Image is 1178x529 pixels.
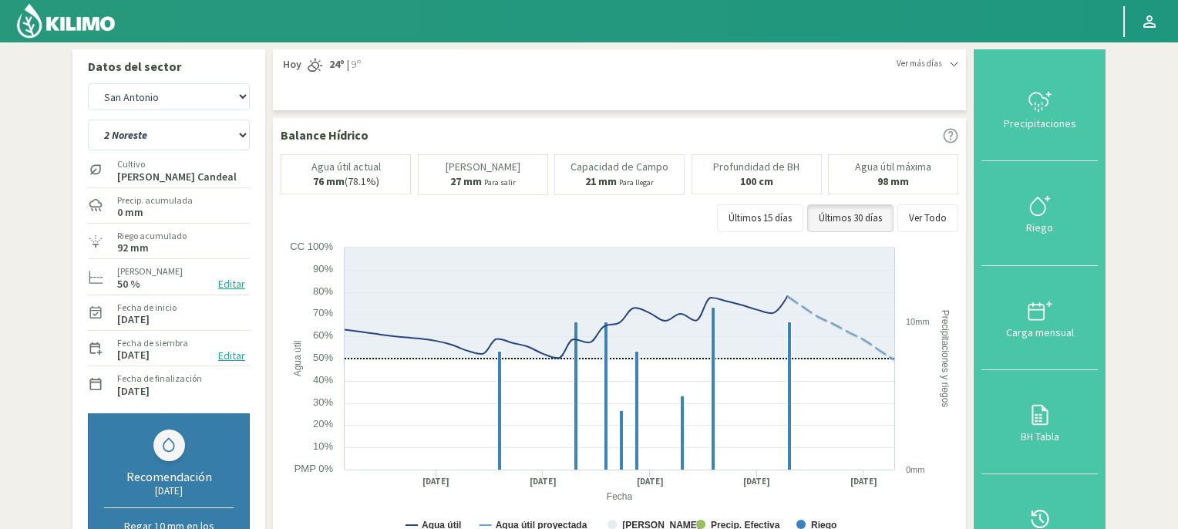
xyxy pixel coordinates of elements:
b: 98 mm [877,174,909,188]
text: Agua útil [292,340,303,376]
text: Fecha [607,491,633,502]
text: 90% [313,263,333,275]
text: 50% [313,352,333,363]
text: PMP 0% [294,463,334,474]
text: 60% [313,329,333,341]
button: Editar [214,347,250,365]
label: Precip. acumulada [117,194,193,207]
label: [PERSON_NAME] [117,264,183,278]
label: Fecha de finalización [117,372,202,386]
p: Profundidad de BH [713,161,799,173]
button: Ver Todo [897,204,958,232]
text: [DATE] [637,476,664,487]
label: [PERSON_NAME] Candeal [117,172,237,182]
text: CC 100% [290,241,333,252]
label: 92 mm [117,243,149,253]
label: Fecha de siembra [117,336,188,350]
p: [PERSON_NAME] [446,161,520,173]
text: [DATE] [530,476,557,487]
text: 10mm [906,317,930,326]
label: [DATE] [117,315,150,325]
b: 27 mm [450,174,482,188]
p: Capacidad de Campo [570,161,668,173]
text: 10% [313,440,333,452]
span: Hoy [281,57,301,72]
text: Precipitaciones y riegos [940,309,951,407]
text: 20% [313,418,333,430]
button: Carga mensual [981,266,1098,370]
label: Riego acumulado [117,229,187,243]
label: [DATE] [117,386,150,396]
text: 30% [313,396,333,408]
label: Fecha de inicio [117,301,177,315]
p: Balance Hídrico [281,126,369,144]
strong: 24º [329,57,345,71]
div: [DATE] [104,484,234,497]
label: 0 mm [117,207,143,217]
text: [DATE] [850,476,877,487]
button: Últimos 15 días [717,204,803,232]
text: [DATE] [422,476,449,487]
small: Para salir [484,177,516,187]
text: 0mm [906,465,924,474]
span: 9º [349,57,361,72]
b: 21 mm [585,174,617,188]
div: BH Tabla [986,431,1093,442]
label: Cultivo [117,157,237,171]
div: Riego [986,222,1093,233]
button: Riego [981,161,1098,265]
label: 50 % [117,279,140,289]
div: Carga mensual [986,327,1093,338]
span: | [347,57,349,72]
p: Agua útil actual [311,161,381,173]
img: Kilimo [15,2,116,39]
b: 100 cm [740,174,773,188]
div: Precipitaciones [986,118,1093,129]
button: Editar [214,275,250,293]
text: 40% [313,374,333,386]
b: 76 mm [313,174,345,188]
button: BH Tabla [981,370,1098,474]
p: Agua útil máxima [855,161,931,173]
text: 70% [313,307,333,318]
label: [DATE] [117,350,150,360]
span: Ver más días [897,57,942,70]
div: Recomendación [104,469,234,484]
p: (78.1%) [313,176,379,187]
text: [DATE] [743,476,770,487]
button: Últimos 30 días [807,204,894,232]
small: Para llegar [619,177,654,187]
text: 80% [313,285,333,297]
p: Datos del sector [88,57,250,76]
button: Precipitaciones [981,57,1098,161]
